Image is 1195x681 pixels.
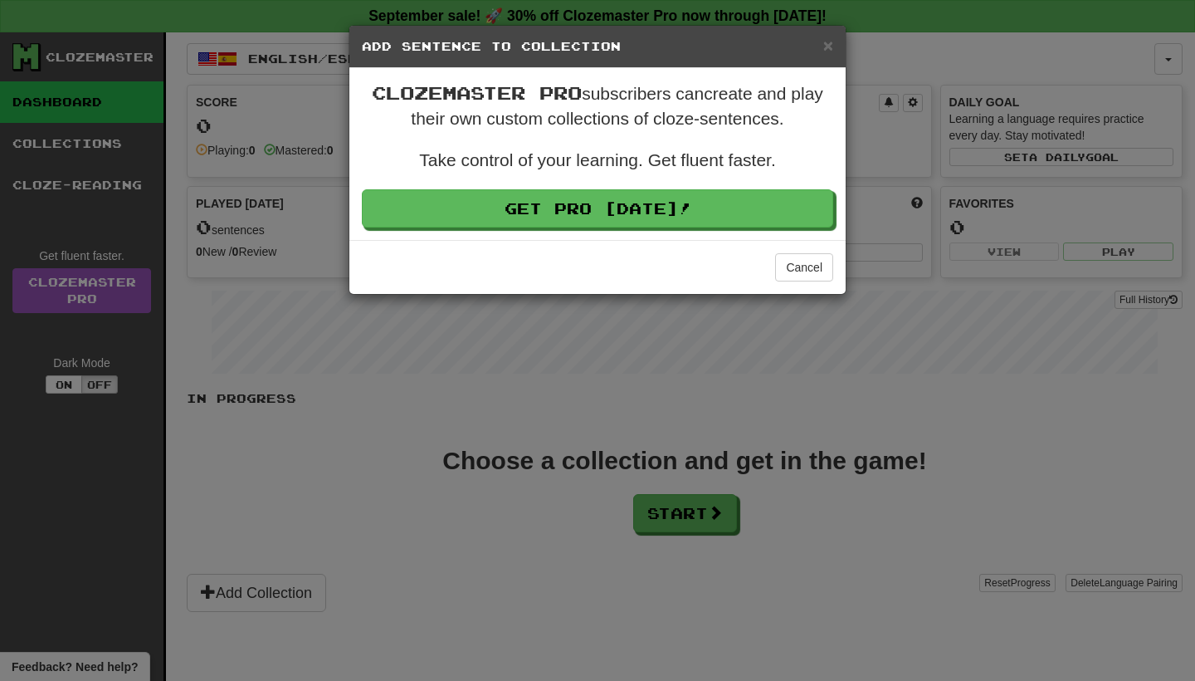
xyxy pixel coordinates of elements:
span: Clozemaster Pro [372,82,582,103]
p: Take control of your learning. Get fluent faster. [362,148,833,173]
button: Cancel [775,253,833,282]
span: × [823,36,833,55]
h5: Add Sentence to Collection [362,38,833,55]
a: Get Pro [DATE]! [362,189,833,228]
button: Close [823,37,833,54]
p: subscribers can create and play their own custom collections of cloze-sentences. [362,81,833,131]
